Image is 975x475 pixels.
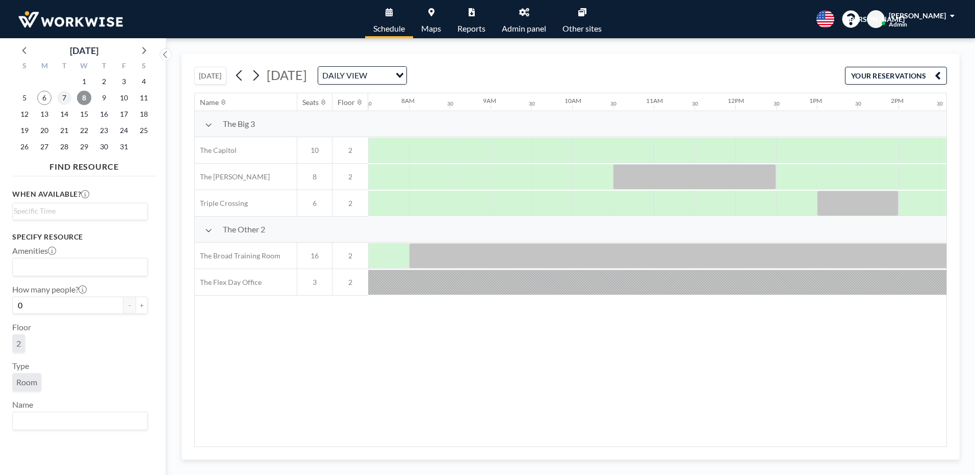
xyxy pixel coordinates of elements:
[848,15,905,24] span: [PERSON_NAME]
[97,123,111,138] span: Thursday, October 23, 2025
[320,69,369,82] span: DAILY VIEW
[17,91,32,105] span: Sunday, October 5, 2025
[195,199,248,208] span: Triple Crossing
[889,20,907,28] span: Admin
[565,97,581,104] div: 10AM
[809,97,822,104] div: 1PM
[137,74,151,89] span: Saturday, October 4, 2025
[74,60,94,73] div: W
[12,361,29,371] label: Type
[646,97,663,104] div: 11AM
[13,412,147,430] div: Search for option
[332,251,368,260] span: 2
[55,60,74,73] div: T
[117,74,131,89] span: Friday, October 3, 2025
[200,98,219,107] div: Name
[94,60,114,73] div: T
[297,199,332,208] span: 6
[457,24,485,33] span: Reports
[16,338,21,348] span: 2
[195,146,237,155] span: The Capitol
[332,172,368,181] span: 2
[12,322,31,332] label: Floor
[35,60,55,73] div: M
[692,100,698,107] div: 30
[338,98,355,107] div: Floor
[117,91,131,105] span: Friday, October 10, 2025
[17,123,32,138] span: Sunday, October 19, 2025
[302,98,319,107] div: Seats
[223,224,265,234] span: The Other 2
[845,67,947,85] button: YOUR RESERVATIONS
[14,205,142,217] input: Search for option
[37,91,52,105] span: Monday, October 6, 2025
[16,9,125,30] img: organization-logo
[97,107,111,121] span: Thursday, October 16, 2025
[57,123,71,138] span: Tuesday, October 21, 2025
[14,260,142,274] input: Search for option
[37,123,52,138] span: Monday, October 20, 2025
[17,140,32,154] span: Sunday, October 26, 2025
[483,97,496,104] div: 9AM
[195,278,262,287] span: The Flex Day Office
[70,43,98,58] div: [DATE]
[318,67,406,84] div: Search for option
[332,146,368,155] span: 2
[889,11,946,20] span: [PERSON_NAME]
[134,60,153,73] div: S
[14,414,142,428] input: Search for option
[12,284,87,295] label: How many people?
[937,100,943,107] div: 30
[97,140,111,154] span: Thursday, October 30, 2025
[12,400,33,410] label: Name
[12,157,156,172] h4: FIND RESOURCE
[891,97,904,104] div: 2PM
[447,100,453,107] div: 30
[97,91,111,105] span: Thursday, October 9, 2025
[77,91,91,105] span: Wednesday, October 8, 2025
[77,140,91,154] span: Wednesday, October 29, 2025
[37,107,52,121] span: Monday, October 13, 2025
[332,199,368,208] span: 2
[137,107,151,121] span: Saturday, October 18, 2025
[137,91,151,105] span: Saturday, October 11, 2025
[12,246,56,256] label: Amenities
[297,172,332,181] span: 8
[15,60,35,73] div: S
[37,140,52,154] span: Monday, October 27, 2025
[117,123,131,138] span: Friday, October 24, 2025
[77,107,91,121] span: Wednesday, October 15, 2025
[12,232,148,242] h3: Specify resource
[97,74,111,89] span: Thursday, October 2, 2025
[13,258,147,276] div: Search for option
[13,203,147,219] div: Search for option
[194,67,226,85] button: [DATE]
[267,67,307,83] span: [DATE]
[57,107,71,121] span: Tuesday, October 14, 2025
[123,297,136,314] button: -
[77,123,91,138] span: Wednesday, October 22, 2025
[373,24,405,33] span: Schedule
[223,119,255,129] span: The Big 3
[370,69,390,82] input: Search for option
[332,278,368,287] span: 2
[421,24,441,33] span: Maps
[195,172,270,181] span: The [PERSON_NAME]
[114,60,134,73] div: F
[855,100,861,107] div: 30
[77,74,91,89] span: Wednesday, October 1, 2025
[136,297,148,314] button: +
[195,251,280,260] span: The Broad Training Room
[401,97,415,104] div: 8AM
[16,377,37,387] span: Room
[774,100,780,107] div: 30
[529,100,535,107] div: 30
[366,100,372,107] div: 30
[728,97,744,104] div: 12PM
[117,140,131,154] span: Friday, October 31, 2025
[117,107,131,121] span: Friday, October 17, 2025
[137,123,151,138] span: Saturday, October 25, 2025
[610,100,617,107] div: 30
[297,278,332,287] span: 3
[562,24,602,33] span: Other sites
